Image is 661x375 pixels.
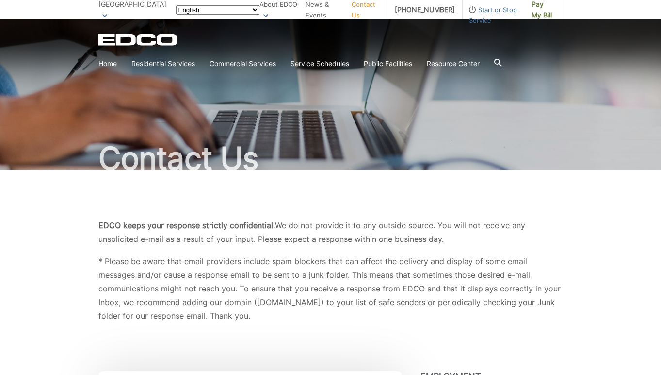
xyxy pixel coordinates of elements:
select: Select a language [176,5,259,15]
a: Resource Center [427,58,480,69]
a: Residential Services [131,58,195,69]
h1: Contact Us [98,143,563,174]
b: EDCO keeps your response strictly confidential. [98,221,275,230]
a: Commercial Services [210,58,276,69]
p: * Please be aware that email providers include spam blockers that can affect the delivery and dis... [98,255,563,323]
a: Service Schedules [290,58,349,69]
a: Public Facilities [364,58,412,69]
p: We do not provide it to any outside source. You will not receive any unsolicited e-mail as a resu... [98,219,563,246]
a: EDCD logo. Return to the homepage. [98,34,179,46]
a: Home [98,58,117,69]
